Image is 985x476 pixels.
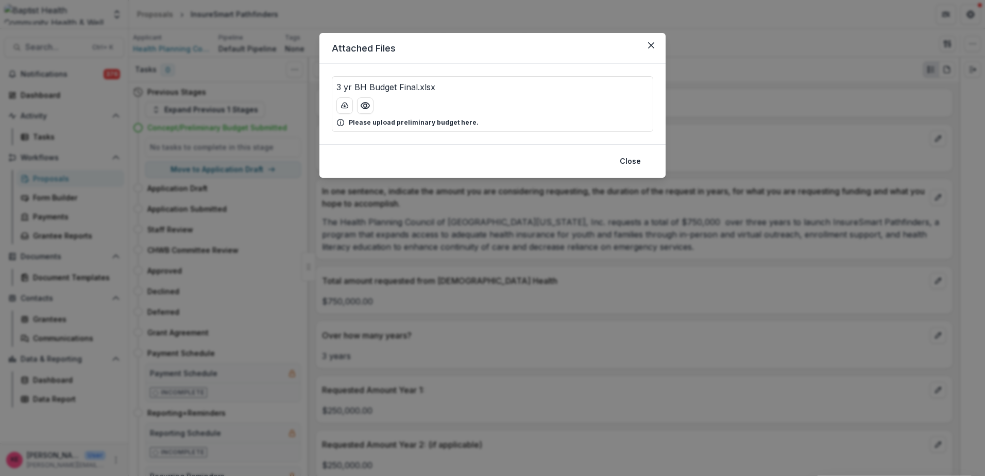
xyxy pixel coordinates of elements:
button: Close [643,37,659,54]
button: download-button [336,97,353,114]
button: Close [614,153,647,169]
p: Please upload preliminary budget here. [349,118,479,127]
p: 3 yr BH Budget Final.xlsx [336,81,435,93]
button: Preview 3 yr BH Budget Final.xlsx [357,97,373,114]
header: Attached Files [319,33,666,64]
